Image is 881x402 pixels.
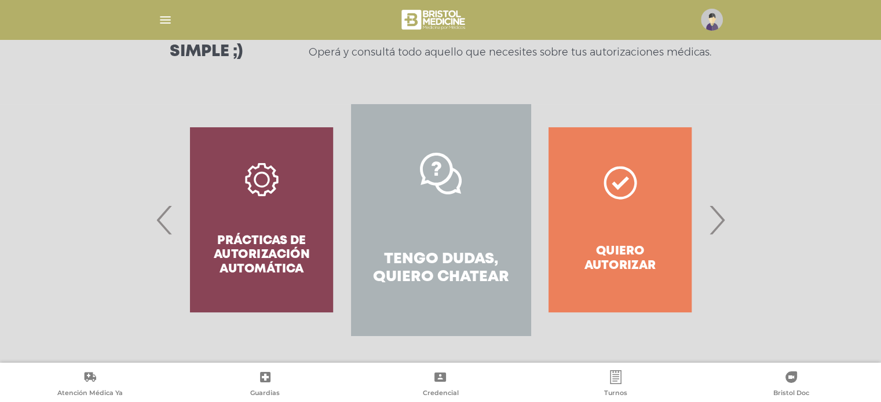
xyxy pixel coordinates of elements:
[372,250,509,286] h4: Tengo dudas, quiero chatear
[153,189,176,251] span: Previous
[353,370,528,400] a: Credencial
[773,389,809,399] span: Bristol Doc
[604,389,627,399] span: Turnos
[309,45,711,59] p: Operá y consultá todo aquello que necesites sobre tus autorizaciones médicas.
[57,389,123,399] span: Atención Médica Ya
[2,370,178,400] a: Atención Médica Ya
[400,6,469,34] img: bristol-medicine-blanco.png
[528,370,704,400] a: Turnos
[705,189,728,251] span: Next
[701,9,723,31] img: profile-placeholder.svg
[178,370,353,400] a: Guardias
[351,104,530,335] a: Tengo dudas, quiero chatear
[703,370,879,400] a: Bristol Doc
[422,389,458,399] span: Credencial
[170,44,243,60] h3: Simple ;)
[250,389,280,399] span: Guardias
[158,13,173,27] img: Cober_menu-lines-white.svg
